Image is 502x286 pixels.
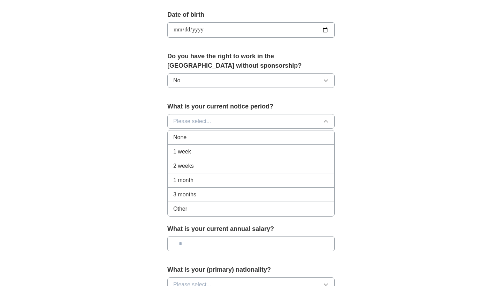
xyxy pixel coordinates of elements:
label: What is your current notice period? [167,102,335,111]
label: What is your (primary) nationality? [167,265,335,274]
button: Please select... [167,114,335,129]
button: No [167,73,335,88]
span: Please select... [173,117,211,126]
span: 2 weeks [173,162,194,170]
span: None [173,133,187,142]
span: Other [173,205,187,213]
label: Date of birth [167,10,335,20]
span: 1 week [173,148,191,156]
label: Do you have the right to work in the [GEOGRAPHIC_DATA] without sponsorship? [167,52,335,70]
label: What is your current annual salary? [167,224,335,234]
span: No [173,76,180,85]
span: 1 month [173,176,193,185]
span: 3 months [173,190,196,199]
